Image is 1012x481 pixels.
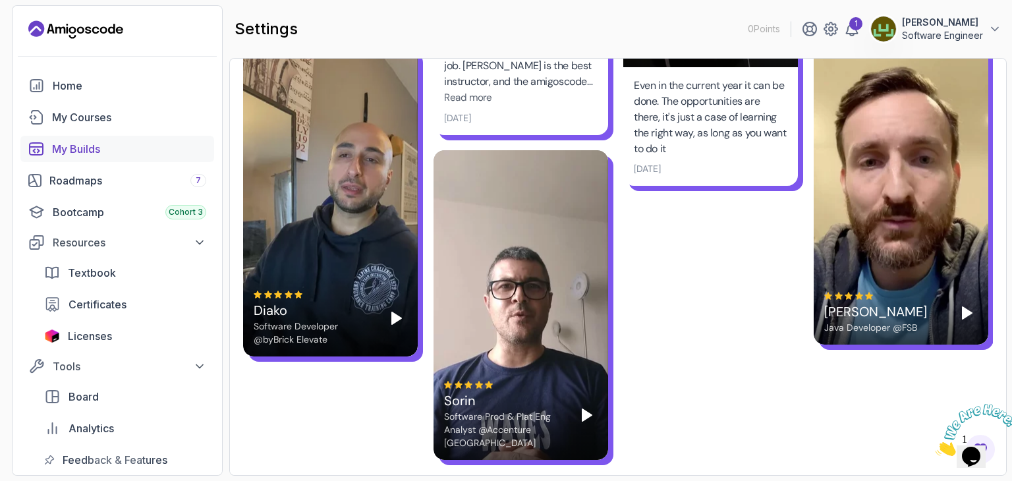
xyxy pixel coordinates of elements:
[63,452,167,468] span: Feedback & Features
[69,389,99,405] span: Board
[20,136,214,162] a: builds
[169,207,203,217] span: Cohort 3
[28,19,123,40] a: Landing page
[20,354,214,378] button: Tools
[36,447,214,473] a: feedback
[824,321,927,334] div: Java Developer @FSB
[44,329,60,343] img: jetbrains icon
[386,308,407,329] button: Play
[53,358,206,374] div: Tools
[444,111,471,125] div: [DATE]
[53,78,206,94] div: Home
[36,415,214,441] a: analytics
[444,90,492,105] button: Read more
[49,173,206,188] div: Roadmaps
[36,260,214,286] a: textbook
[957,302,978,324] button: Play
[36,383,214,410] a: board
[20,104,214,130] a: courses
[68,265,116,281] span: Textbook
[20,199,214,225] a: bootcamp
[69,297,126,312] span: Certificates
[902,16,983,29] p: [PERSON_NAME]
[5,5,11,16] span: 1
[53,235,206,250] div: Resources
[849,17,862,30] div: 1
[235,18,298,40] h2: settings
[576,405,598,426] button: Play
[36,323,214,349] a: licenses
[902,29,983,42] p: Software Engineer
[69,420,114,436] span: Analytics
[930,399,1012,461] iframe: chat widget
[20,231,214,254] button: Resources
[634,78,787,157] div: Even in the current year it can be done. The opportunities are there, it's just a case of learnin...
[634,162,661,175] div: [DATE]
[52,109,206,125] div: My Courses
[444,391,566,410] div: Sorin
[871,16,896,42] img: user profile image
[870,16,1001,42] button: user profile image[PERSON_NAME]Software Engineer
[444,410,566,449] div: Software Prod & Plat Eng Analyst @Accenture [GEOGRAPHIC_DATA]
[36,291,214,318] a: certificates
[844,21,860,37] a: 1
[52,141,206,157] div: My Builds
[196,175,201,186] span: 7
[748,22,780,36] p: 0 Points
[444,91,492,104] span: Read more
[5,5,87,57] img: Chat attention grabber
[68,328,112,344] span: Licenses
[53,204,206,220] div: Bootcamp
[254,301,376,320] div: Diako
[824,302,927,321] div: [PERSON_NAME]
[20,167,214,194] a: roadmaps
[20,72,214,99] a: home
[254,320,376,346] div: Software Developer @byBrick Elevate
